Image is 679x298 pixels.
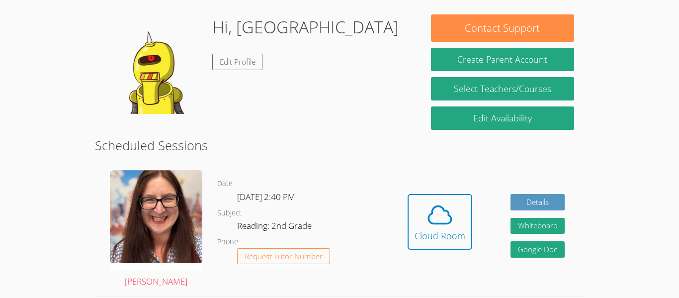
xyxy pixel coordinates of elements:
div: Cloud Room [415,229,465,243]
h1: Hi, [GEOGRAPHIC_DATA] [212,14,399,40]
img: default.png [105,14,204,114]
button: Whiteboard [510,218,565,234]
a: Edit Profile [212,54,263,70]
a: Edit Availability [431,106,574,130]
img: Screenshot%202025-03-23%20at%207.52.37%E2%80%AFPM.png [110,170,202,270]
dd: Reading: 2nd Grade [237,219,314,236]
button: Cloud Room [408,194,472,250]
dt: Phone [217,236,238,248]
span: [DATE] 2:40 PM [237,191,295,202]
a: Google Doc [510,241,565,258]
dt: Date [217,178,233,190]
button: Request Tutor Number [237,248,330,265]
dt: Subject [217,207,242,219]
a: Select Teachers/Courses [431,77,574,100]
span: Request Tutor Number [245,253,323,260]
button: Create Parent Account [431,48,574,71]
button: Contact Support [431,14,574,42]
a: Details [510,194,565,210]
h2: Scheduled Sessions [95,136,584,155]
a: [PERSON_NAME] [110,170,202,289]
